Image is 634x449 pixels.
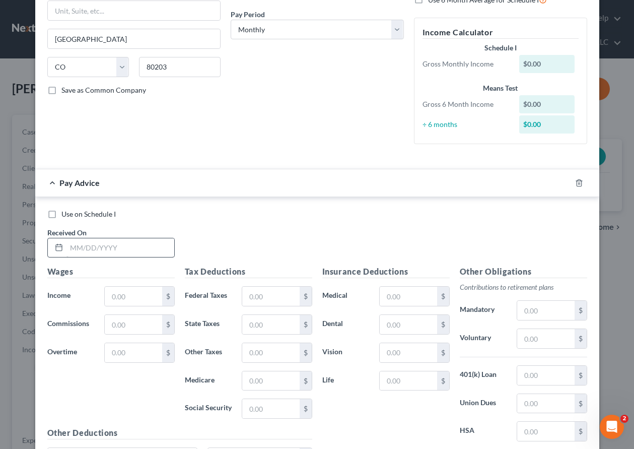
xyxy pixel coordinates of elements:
[417,119,515,130] div: ÷ 6 months
[517,394,574,413] input: 0.00
[180,314,237,335] label: State Taxes
[317,314,375,335] label: Dental
[422,26,579,39] h5: Income Calculator
[162,343,174,362] div: $
[519,95,575,113] div: $0.00
[460,266,587,278] h5: Other Obligations
[380,343,437,362] input: 0.00
[242,315,299,334] input: 0.00
[242,343,299,362] input: 0.00
[455,329,512,349] label: Voluntary
[575,329,587,348] div: $
[162,287,174,306] div: $
[455,365,512,386] label: 401(k) Loan
[517,329,574,348] input: 0.00
[575,366,587,385] div: $
[242,287,299,306] input: 0.00
[455,421,512,441] label: HSA
[42,314,100,335] label: Commissions
[575,394,587,413] div: $
[66,238,174,258] input: MM/DD/YYYY
[422,43,579,53] div: Schedule I
[455,394,512,414] label: Union Dues
[300,315,312,334] div: $
[242,371,299,391] input: 0.00
[620,415,628,423] span: 2
[417,59,515,69] div: Gross Monthly Income
[317,371,375,391] label: Life
[437,371,449,391] div: $
[105,315,162,334] input: 0.00
[231,10,265,19] span: Pay Period
[600,415,624,439] iframe: Intercom live chat
[42,343,100,363] label: Overtime
[437,343,449,362] div: $
[61,86,146,94] span: Save as Common Company
[180,399,237,419] label: Social Security
[437,287,449,306] div: $
[162,315,174,334] div: $
[47,427,312,439] h5: Other Deductions
[455,300,512,320] label: Mandatory
[422,83,579,93] div: Means Test
[48,1,220,20] input: Unit, Suite, etc...
[300,287,312,306] div: $
[517,422,574,441] input: 0.00
[48,29,220,48] input: Enter city...
[380,371,437,391] input: 0.00
[519,115,575,134] div: $0.00
[517,301,574,320] input: 0.00
[300,399,312,418] div: $
[322,266,450,278] h5: Insurance Deductions
[105,343,162,362] input: 0.00
[300,371,312,391] div: $
[417,99,515,109] div: Gross 6 Month Income
[105,287,162,306] input: 0.00
[242,399,299,418] input: 0.00
[59,178,100,187] span: Pay Advice
[437,315,449,334] div: $
[139,57,221,77] input: Enter zip...
[460,282,587,292] p: Contributions to retirement plans
[47,228,87,237] span: Received On
[575,301,587,320] div: $
[180,371,237,391] label: Medicare
[519,55,575,73] div: $0.00
[47,266,175,278] h5: Wages
[47,291,71,299] span: Income
[380,315,437,334] input: 0.00
[317,286,375,306] label: Medical
[317,343,375,363] label: Vision
[300,343,312,362] div: $
[185,266,312,278] h5: Tax Deductions
[180,343,237,363] label: Other Taxes
[380,287,437,306] input: 0.00
[180,286,237,306] label: Federal Taxes
[517,366,574,385] input: 0.00
[575,422,587,441] div: $
[61,210,116,218] span: Use on Schedule I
